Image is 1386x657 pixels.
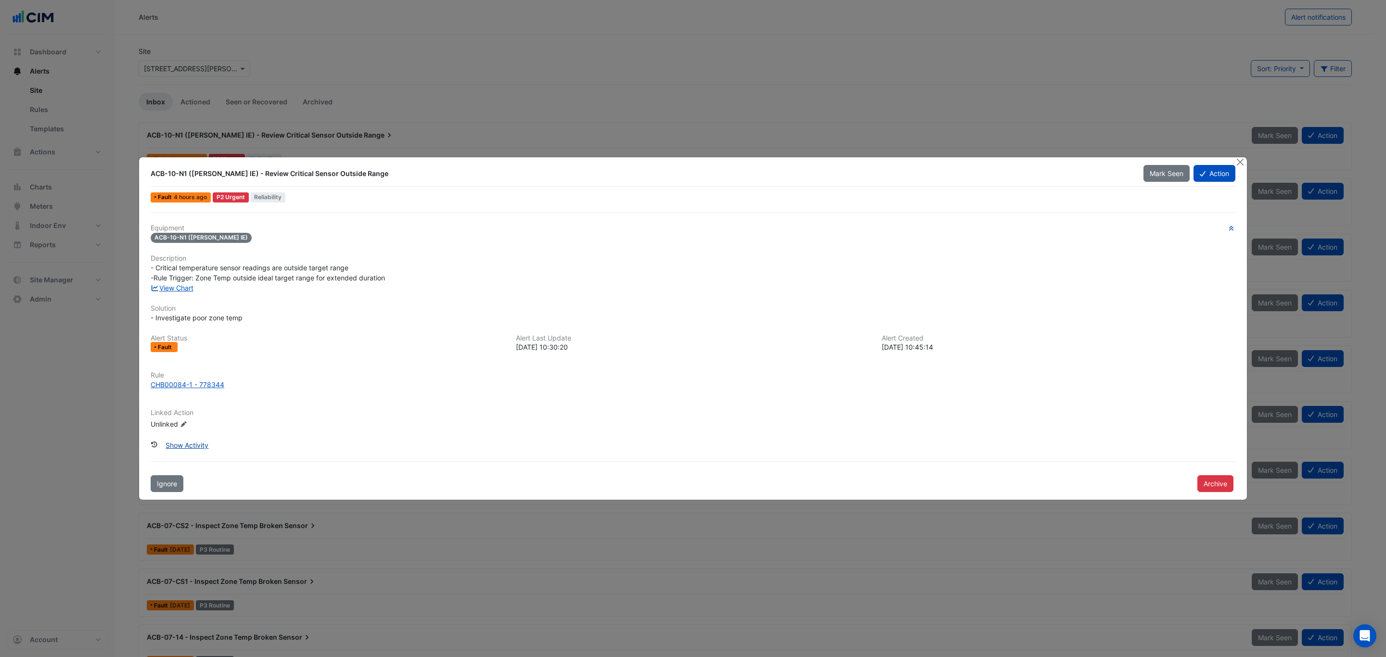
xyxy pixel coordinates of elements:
span: Reliability [251,192,286,202]
span: Fault [158,344,174,350]
span: - Investigate poor zone temp [151,314,243,322]
span: Fault [158,194,174,200]
span: Ignore [157,480,177,488]
div: CHB00084-1 - 778344 [151,379,224,390]
button: Mark Seen [1143,165,1190,182]
h6: Alert Status [151,334,504,342]
h6: Alert Last Update [516,334,870,342]
div: Open Intercom Messenger [1353,624,1376,647]
fa-icon: Edit Linked Action [180,421,187,428]
div: P2 Urgent [213,192,249,202]
h6: Linked Action [151,409,1235,417]
span: - Critical temperature sensor readings are outside target range -Rule Trigger: Zone Temp outside ... [151,264,385,282]
h6: Rule [151,371,1235,379]
h6: Equipment [151,224,1235,232]
div: Unlinked [151,419,266,429]
div: [DATE] 10:45:14 [882,342,1235,352]
a: CHB00084-1 - 778344 [151,379,1235,390]
a: View Chart [151,284,193,292]
span: Mark Seen [1150,169,1183,177]
span: Wed 08-Oct-2025 10:30 AEDT [174,193,207,201]
div: ACB-10-N1 ([PERSON_NAME] IE) - Review Critical Sensor Outside Range [151,169,1132,178]
span: ACB-10-N1 ([PERSON_NAME] IE) [151,233,252,243]
h6: Description [151,254,1235,263]
div: [DATE] 10:30:20 [516,342,870,352]
button: Action [1193,165,1235,182]
button: Archive [1197,475,1233,492]
button: Ignore [151,475,183,492]
h6: Solution [151,304,1235,313]
h6: Alert Created [882,334,1235,342]
button: Show Activity [159,437,215,454]
button: Close [1235,157,1245,167]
